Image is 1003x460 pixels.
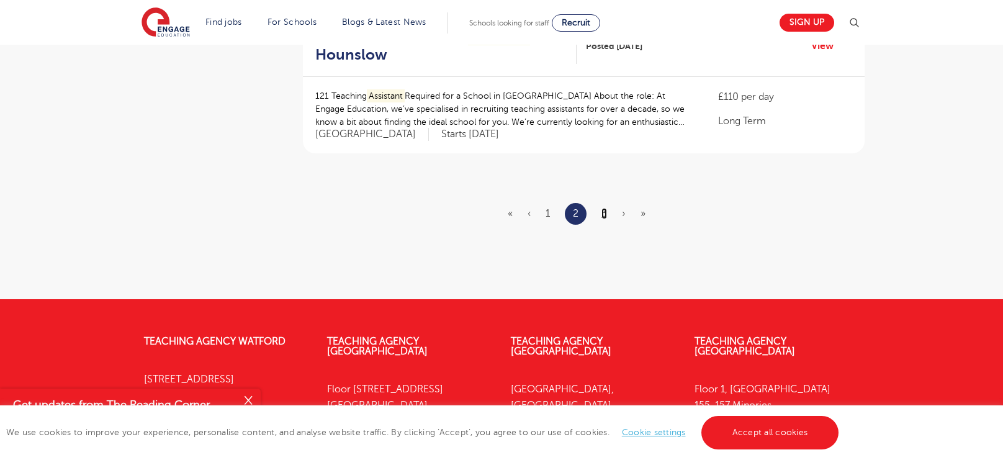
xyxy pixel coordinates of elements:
p: Starts [DATE] [441,128,499,141]
img: Engage Education [142,7,190,38]
a: Recruit [552,14,600,32]
h2: Higher Level Teaching - Hounslow [315,28,567,64]
span: Posted [DATE] [586,40,642,53]
span: Schools looking for staff [469,19,549,27]
a: Next [622,208,626,219]
a: Previous [528,208,531,219]
mark: Assistant [367,89,405,102]
p: Long Term [718,114,852,129]
a: Teaching Agency [GEOGRAPHIC_DATA] [327,336,428,357]
p: 121 Teaching Required for a School in [GEOGRAPHIC_DATA] About the role: At Engage Education, we’v... [315,89,693,129]
span: We use cookies to improve your experience, personalise content, and analyse website traffic. By c... [6,428,842,437]
a: 2 [573,205,578,222]
p: [STREET_ADDRESS] Watford, WD17 1SZ 01923 281040 [144,371,309,453]
a: Accept all cookies [701,416,839,449]
a: Higher Level TeachingAssistant- Hounslow [315,28,577,64]
h4: Get updates from The Reading Corner [13,397,235,413]
a: Find jobs [205,17,242,27]
a: Teaching Agency [GEOGRAPHIC_DATA] [511,336,611,357]
a: Blogs & Latest News [342,17,426,27]
a: 1 [546,208,550,219]
button: Close [236,389,261,413]
span: Recruit [562,18,590,27]
a: Last [641,208,645,219]
a: Teaching Agency Watford [144,336,286,347]
span: [GEOGRAPHIC_DATA] [315,128,429,141]
a: Cookie settings [622,428,686,437]
a: View [811,38,843,54]
a: Teaching Agency [GEOGRAPHIC_DATA] [695,336,795,357]
a: For Schools [268,17,317,27]
a: First [508,208,513,219]
a: Sign up [780,14,834,32]
a: 3 [601,208,607,219]
p: £110 per day [718,89,852,104]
